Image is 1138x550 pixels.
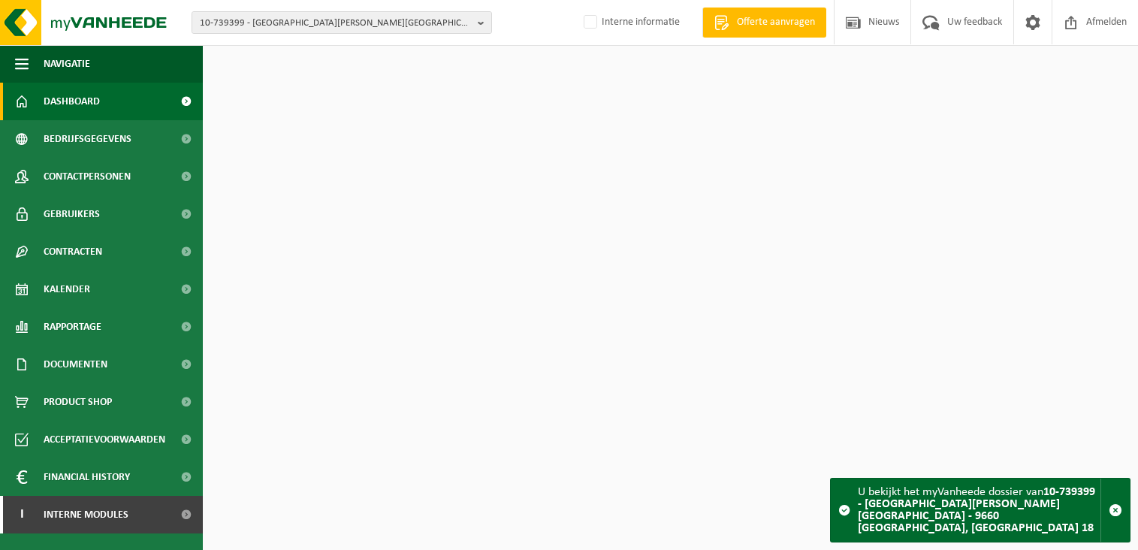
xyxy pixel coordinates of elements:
[581,11,680,34] label: Interne informatie
[44,233,102,270] span: Contracten
[44,496,128,533] span: Interne modules
[702,8,826,38] a: Offerte aanvragen
[44,120,131,158] span: Bedrijfsgegevens
[44,421,165,458] span: Acceptatievoorwaarden
[858,486,1095,534] strong: 10-739399 - [GEOGRAPHIC_DATA][PERSON_NAME][GEOGRAPHIC_DATA] - 9660 [GEOGRAPHIC_DATA], [GEOGRAPHIC...
[44,458,130,496] span: Financial History
[44,83,100,120] span: Dashboard
[192,11,492,34] button: 10-739399 - [GEOGRAPHIC_DATA][PERSON_NAME][GEOGRAPHIC_DATA] - 9660 [GEOGRAPHIC_DATA], [GEOGRAPHIC...
[44,45,90,83] span: Navigatie
[200,12,472,35] span: 10-739399 - [GEOGRAPHIC_DATA][PERSON_NAME][GEOGRAPHIC_DATA] - 9660 [GEOGRAPHIC_DATA], [GEOGRAPHIC...
[15,496,29,533] span: I
[44,195,100,233] span: Gebruikers
[44,308,101,346] span: Rapportage
[44,346,107,383] span: Documenten
[44,383,112,421] span: Product Shop
[44,270,90,308] span: Kalender
[858,479,1100,542] div: U bekijkt het myVanheede dossier van
[733,15,819,30] span: Offerte aanvragen
[44,158,131,195] span: Contactpersonen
